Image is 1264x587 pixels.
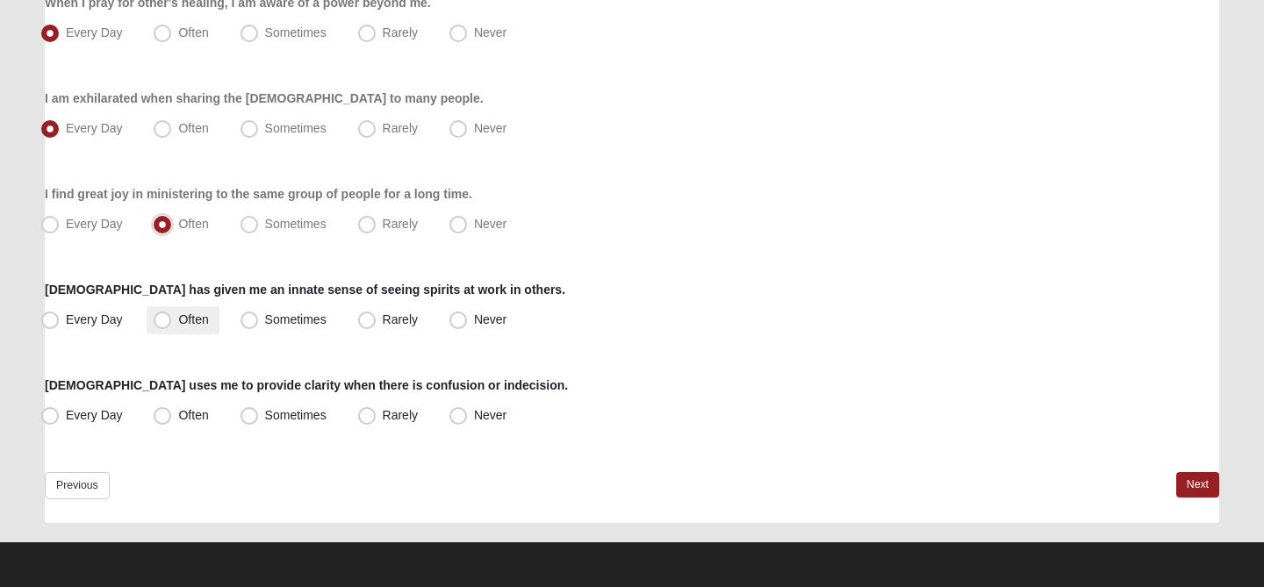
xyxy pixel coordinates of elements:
span: Never [474,121,506,135]
span: Never [474,408,506,422]
span: Often [178,25,208,39]
span: Sometimes [265,408,327,422]
span: Every Day [66,408,123,422]
span: Often [178,121,208,135]
span: Rarely [383,25,418,39]
label: [DEMOGRAPHIC_DATA] uses me to provide clarity when there is confusion or indecision. [45,376,568,394]
span: Every Day [66,25,123,39]
span: Every Day [66,217,123,231]
span: Sometimes [265,25,327,39]
span: Often [178,217,208,231]
span: Sometimes [265,312,327,326]
span: Every Day [66,121,123,135]
span: Every Day [66,312,123,326]
a: Previous [45,472,110,499]
span: Never [474,312,506,326]
span: Rarely [383,121,418,135]
span: Never [474,217,506,231]
span: Often [178,408,208,422]
span: Rarely [383,408,418,422]
a: Next [1176,472,1219,498]
span: Rarely [383,312,418,326]
span: Sometimes [265,121,327,135]
span: Never [474,25,506,39]
span: Rarely [383,217,418,231]
span: Often [178,312,208,326]
label: [DEMOGRAPHIC_DATA] has given me an innate sense of seeing spirits at work in others. [45,281,565,298]
span: Sometimes [265,217,327,231]
label: I find great joy in ministering to the same group of people for a long time. [45,185,472,203]
label: I am exhilarated when sharing the [DEMOGRAPHIC_DATA] to many people. [45,89,484,107]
